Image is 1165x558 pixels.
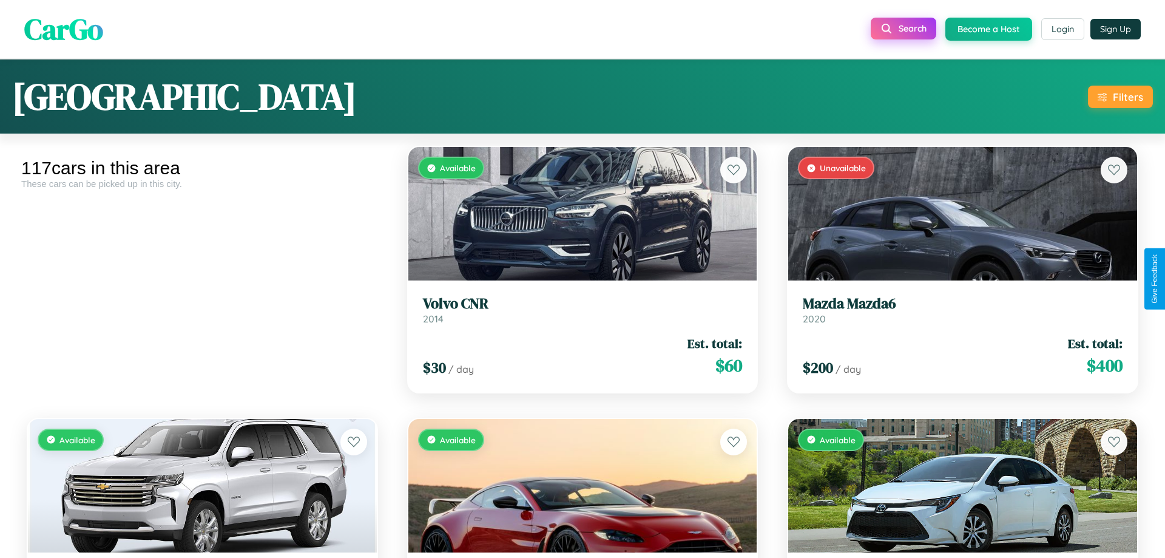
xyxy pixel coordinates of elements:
[836,363,861,375] span: / day
[803,313,826,325] span: 2020
[1150,254,1159,304] div: Give Feedback
[1088,86,1153,108] button: Filters
[423,295,743,313] h3: Volvo CNR
[1068,335,1123,352] span: Est. total:
[24,9,103,49] span: CarGo
[12,72,357,121] h1: [GEOGRAPHIC_DATA]
[803,295,1123,313] h3: Mazda Mazda6
[803,358,833,378] span: $ 200
[820,435,856,445] span: Available
[899,23,927,34] span: Search
[423,358,446,378] span: $ 30
[21,158,383,179] div: 117 cars in this area
[21,179,383,189] div: These cars can be picked up in this city.
[803,295,1123,325] a: Mazda Mazda62020
[820,163,866,173] span: Unavailable
[440,163,476,173] span: Available
[1041,18,1084,40] button: Login
[687,335,742,352] span: Est. total:
[448,363,474,375] span: / day
[871,18,936,39] button: Search
[1087,353,1123,378] span: $ 400
[945,18,1032,41] button: Become a Host
[1090,19,1141,39] button: Sign Up
[715,353,742,378] span: $ 60
[423,313,444,325] span: 2014
[440,435,476,445] span: Available
[423,295,743,325] a: Volvo CNR2014
[1113,90,1143,103] div: Filters
[59,435,95,445] span: Available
